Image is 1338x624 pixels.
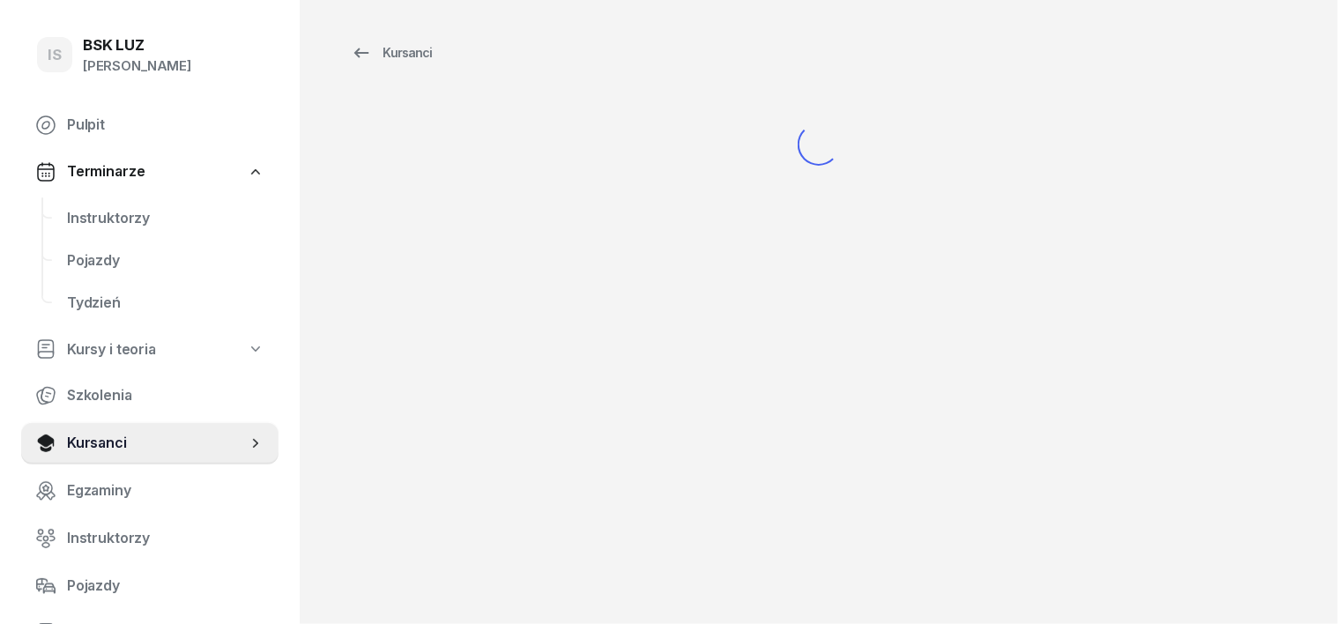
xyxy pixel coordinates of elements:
a: Pulpit [21,104,279,146]
span: Instruktorzy [67,527,264,550]
a: Pojazdy [21,565,279,607]
span: Szkolenia [67,384,264,407]
span: Terminarze [67,160,145,183]
span: Instruktorzy [67,207,264,230]
div: BSK LUZ [83,38,191,53]
a: Terminarze [21,152,279,192]
span: Pojazdy [67,575,264,598]
a: Egzaminy [21,470,279,512]
a: Kursy i teoria [21,330,279,370]
div: [PERSON_NAME] [83,55,191,78]
a: Pojazdy [53,240,279,282]
a: Kursanci [21,422,279,464]
a: Tydzień [53,282,279,324]
span: Pojazdy [67,249,264,272]
span: Kursanci [67,432,247,455]
span: IS [48,48,62,63]
a: Instruktorzy [21,517,279,560]
div: Kursanci [351,42,432,63]
span: Kursy i teoria [67,338,156,361]
a: Szkolenia [21,375,279,417]
span: Tydzień [67,292,264,315]
span: Pulpit [67,114,264,137]
a: Kursanci [335,35,448,71]
span: Egzaminy [67,479,264,502]
a: Instruktorzy [53,197,279,240]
